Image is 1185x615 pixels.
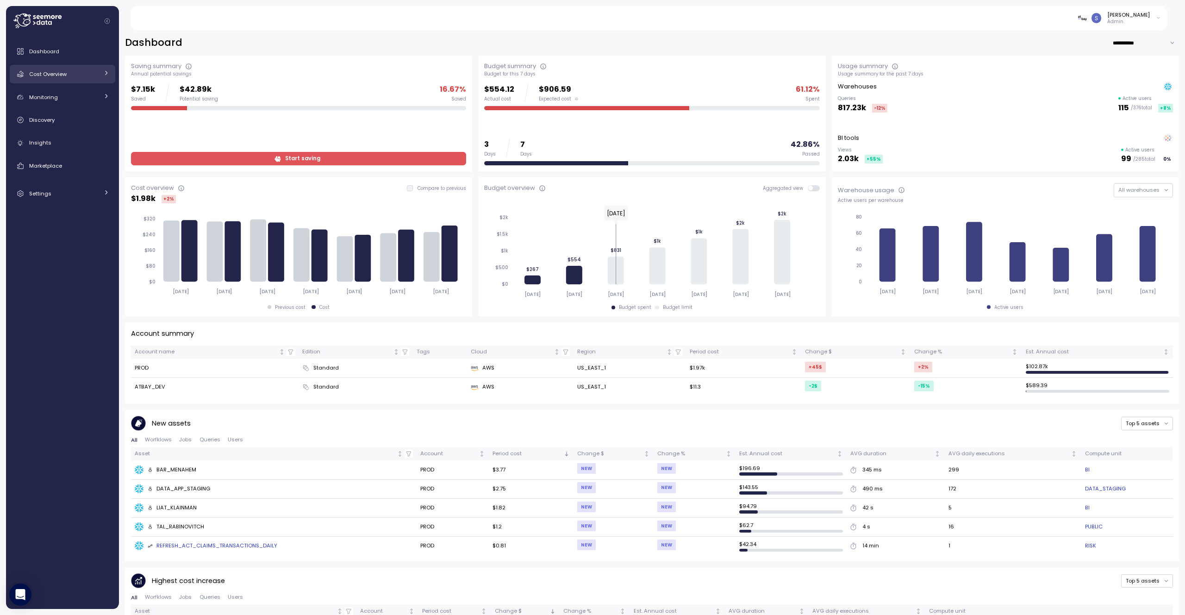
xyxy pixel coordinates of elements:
[1085,485,1126,493] a: DATA_STAGING
[838,153,859,165] p: 2.03k
[1022,359,1173,378] td: $ 102.87k
[855,214,862,220] tspan: 80
[179,437,192,442] span: Jobs
[489,480,574,499] td: $2.75
[796,83,820,96] p: 61.12 %
[1158,104,1173,113] div: +8 %
[145,595,172,600] span: Worfklows
[914,348,1010,356] div: Change %
[131,62,181,71] div: Saving summary
[1011,349,1018,355] div: Not sorted
[607,209,625,217] text: [DATE]
[855,230,862,236] tspan: 60
[135,450,395,458] div: Asset
[502,281,508,287] tspan: $0
[736,220,745,226] tspan: $2k
[489,461,574,480] td: $3.77
[657,450,724,458] div: Change %
[577,521,596,531] div: NEW
[945,461,1081,480] td: 299
[145,437,172,442] span: Worfklows
[131,345,299,359] th: Account nameNot sorted
[29,94,58,101] span: Monitoring
[390,289,406,295] tspan: [DATE]
[433,289,449,295] tspan: [DATE]
[855,246,862,252] tspan: 40
[850,450,933,458] div: AVG duration
[260,289,276,295] tspan: [DATE]
[101,18,113,25] button: Collapse navigation
[489,518,574,537] td: $1.2
[302,348,392,356] div: Edition
[1022,378,1173,396] td: $ 589.39
[1125,147,1154,153] p: Active users
[420,450,477,458] div: Account
[131,378,299,396] td: ATBAY_DEV
[619,304,651,311] div: Budget spent
[1133,156,1155,163] p: / 285 total
[805,362,826,372] div: +45 $
[611,247,621,253] tspan: $831
[736,480,847,499] td: $ 143.55
[801,345,911,359] th: Change $Not sorted
[838,102,866,114] p: 817.23k
[479,451,485,457] div: Not sorted
[484,71,819,77] div: Budget for this 7 days
[554,349,560,355] div: Not sorted
[695,229,703,235] tspan: $1k
[299,345,413,359] th: EditionNot sorted
[657,463,676,474] div: NEW
[143,216,155,222] tspan: $320
[1078,13,1087,23] img: 676124322ce2d31a078e3b71.PNG
[131,152,466,165] a: Start saving
[1085,504,1090,512] a: BI
[303,289,319,295] tspan: [DATE]
[29,190,51,197] span: Settings
[847,447,944,460] th: AVG durationNot sorted
[574,447,654,460] th: Change $Not sorted
[9,584,31,606] div: Open Intercom Messenger
[471,348,552,356] div: Cloud
[686,359,801,378] td: $1.97k
[923,289,939,295] tspan: [DATE]
[1107,19,1150,25] p: Admin
[10,134,115,152] a: Insights
[945,447,1081,460] th: AVG daily executionsNot sorted
[131,83,155,96] p: $7.15k
[10,157,115,175] a: Marketplace
[663,304,692,311] div: Budget limit
[131,183,174,193] div: Cost overview
[525,291,541,297] tspan: [DATE]
[802,151,820,157] div: Passed
[417,518,489,537] td: PROD
[1118,102,1129,114] p: 115
[179,595,192,600] span: Jobs
[148,485,211,493] div: DATA_APP_STAGING
[872,104,887,113] div: -12 %
[911,345,1022,359] th: Change %Not sorted
[865,155,883,163] div: +55 %
[148,523,205,531] div: TAL_RABINOVITCH
[484,62,536,71] div: Budget summary
[489,537,574,555] td: $0.81
[568,257,581,263] tspan: $554
[1085,466,1090,474] a: BI
[539,83,578,96] p: $906.59
[657,521,676,531] div: NEW
[200,595,220,600] span: Queries
[145,263,155,269] tspan: $80
[125,36,182,50] h2: Dashboard
[149,279,155,285] tspan: $0
[135,348,277,356] div: Account name
[838,71,1173,77] div: Usage summary for the past 7 days
[417,447,489,460] th: AccountNot sorted
[691,291,707,297] tspan: [DATE]
[29,116,55,124] span: Discovery
[489,499,574,518] td: $1.82
[1121,574,1173,588] button: Top 5 assets
[142,232,155,238] tspan: $240
[148,504,197,512] div: LIAT_KLAINMAN
[397,451,403,457] div: Not sorted
[228,595,243,600] span: Users
[173,289,189,295] tspan: [DATE]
